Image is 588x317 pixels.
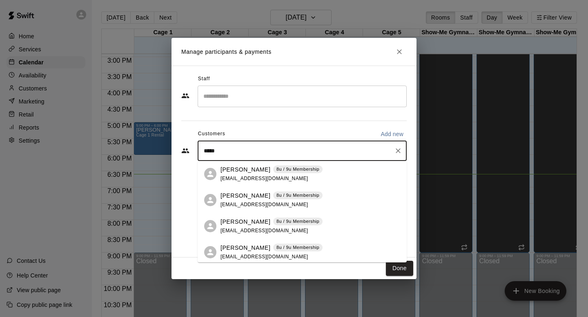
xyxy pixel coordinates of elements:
[276,166,319,173] p: 8u / 9u Membership
[181,48,272,56] p: Manage participants & payments
[381,130,403,138] p: Add new
[386,261,413,276] button: Done
[220,254,308,260] span: [EMAIL_ADDRESS][DOMAIN_NAME]
[392,145,404,156] button: Clear
[204,168,216,180] div: Jodi Himmelberg
[204,246,216,258] div: Colt Himmelberg
[276,192,319,199] p: 8u / 9u Membership
[220,192,270,200] p: [PERSON_NAME]
[220,202,308,207] span: [EMAIL_ADDRESS][DOMAIN_NAME]
[198,128,225,141] span: Customers
[204,220,216,232] div: Colt Himmelberg
[181,92,189,100] svg: Staff
[220,176,308,181] span: [EMAIL_ADDRESS][DOMAIN_NAME]
[392,44,407,59] button: Close
[220,165,270,174] p: [PERSON_NAME]
[181,147,189,155] svg: Customers
[204,194,216,206] div: Marcus Himmelberg
[198,73,210,86] span: Staff
[276,218,319,225] p: 8u / 9u Membership
[220,244,270,252] p: [PERSON_NAME]
[276,244,319,251] p: 8u / 9u Membership
[198,141,407,161] div: Start typing to search customers...
[220,228,308,233] span: [EMAIL_ADDRESS][DOMAIN_NAME]
[377,128,407,141] button: Add new
[220,218,270,226] p: [PERSON_NAME]
[198,86,407,107] div: Search staff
